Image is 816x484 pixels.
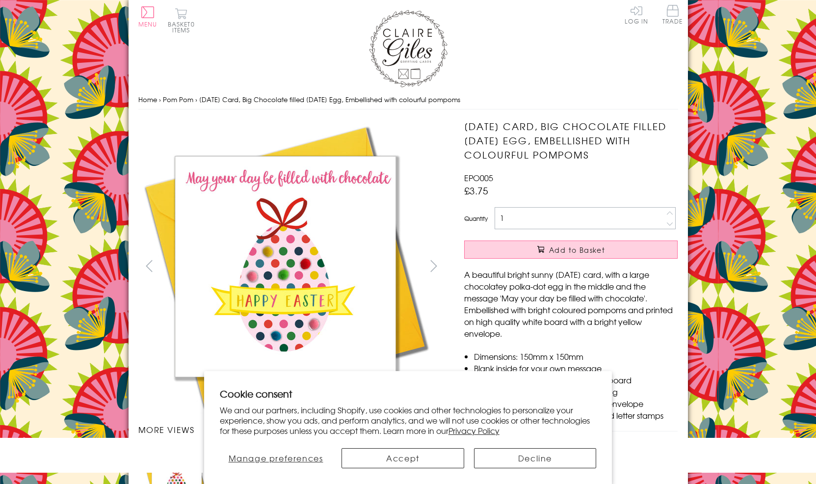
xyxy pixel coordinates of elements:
a: Privacy Policy [448,425,500,436]
p: We and our partners, including Shopify, use cookies and other technologies to personalize your ex... [220,405,597,435]
button: Basket0 items [168,8,195,33]
label: Quantity [464,214,488,223]
span: EPO005 [464,172,493,184]
img: Claire Giles Greetings Cards [369,10,447,87]
h1: [DATE] Card, Big Chocolate filled [DATE] Egg, Embellished with colourful pompoms [464,119,678,161]
a: Pom Pom [163,95,193,104]
span: 0 items [172,20,195,34]
button: Accept [342,448,464,468]
span: [DATE] Card, Big Chocolate filled [DATE] Egg, Embellished with colourful pompoms [199,95,460,104]
button: Add to Basket [464,241,678,259]
h3: More views [138,424,445,435]
li: Blank inside for your own message [474,362,678,374]
nav: breadcrumbs [138,90,678,110]
span: Menu [138,20,158,28]
a: Trade [662,5,683,26]
span: › [159,95,161,104]
span: › [195,95,197,104]
h2: Cookie consent [220,387,597,401]
a: Home [138,95,157,104]
button: prev [138,255,160,277]
button: Manage preferences [220,448,332,468]
a: Log In [625,5,648,24]
span: Add to Basket [549,245,605,255]
button: Decline [474,448,597,468]
span: Trade [662,5,683,24]
p: A beautiful bright sunny [DATE] card, with a large chocolatey polka-dot egg in the middle and the... [464,269,678,339]
span: Manage preferences [229,452,323,464]
span: £3.75 [464,184,488,197]
button: Menu [138,6,158,27]
li: Dimensions: 150mm x 150mm [474,350,678,362]
button: next [422,255,445,277]
img: Easter Card, Big Chocolate filled Easter Egg, Embellished with colourful pompoms [138,119,433,414]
